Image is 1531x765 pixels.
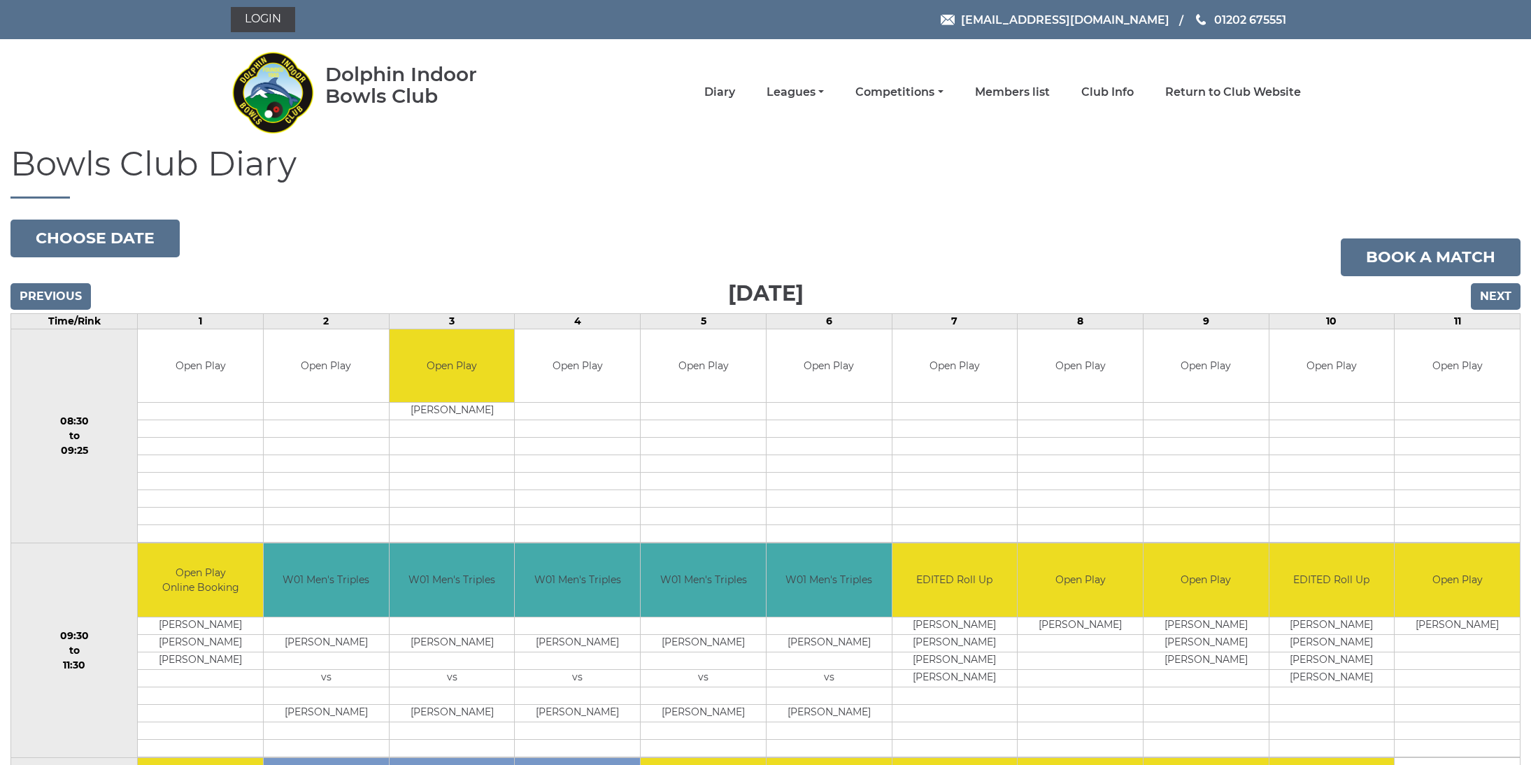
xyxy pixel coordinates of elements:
td: [PERSON_NAME] [892,617,1018,634]
td: vs [390,669,515,687]
td: [PERSON_NAME] [1144,617,1269,634]
td: W01 Men's Triples [767,543,892,617]
td: [PERSON_NAME] [767,704,892,722]
td: 7 [892,313,1018,329]
td: W01 Men's Triples [390,543,515,617]
td: [PERSON_NAME] [138,617,263,634]
td: [PERSON_NAME] [1269,652,1395,669]
td: W01 Men's Triples [264,543,389,617]
td: [PERSON_NAME] [264,634,389,652]
td: W01 Men's Triples [641,543,766,617]
td: 9 [1143,313,1269,329]
td: vs [641,669,766,687]
td: [PERSON_NAME] [1395,617,1520,634]
td: 8 [1018,313,1144,329]
td: Open Play [138,329,263,403]
td: [PERSON_NAME] [641,634,766,652]
td: Open Play [1018,329,1143,403]
td: 6 [766,313,892,329]
td: 2 [264,313,390,329]
td: Open Play [1144,543,1269,617]
a: Book a match [1341,238,1521,276]
div: Dolphin Indoor Bowls Club [325,64,522,107]
a: Email [EMAIL_ADDRESS][DOMAIN_NAME] [941,11,1169,29]
td: Open Play Online Booking [138,543,263,617]
td: [PERSON_NAME] [390,403,515,420]
td: 4 [515,313,641,329]
td: vs [767,669,892,687]
td: Open Play [641,329,766,403]
td: 08:30 to 09:25 [11,329,138,543]
td: [PERSON_NAME] [1144,634,1269,652]
a: Diary [704,85,735,100]
a: Login [231,7,295,32]
span: 01202 675551 [1214,13,1286,26]
td: Open Play [1395,543,1520,617]
td: vs [264,669,389,687]
td: [PERSON_NAME] [264,704,389,722]
span: [EMAIL_ADDRESS][DOMAIN_NAME] [961,13,1169,26]
td: Open Play [767,329,892,403]
td: Open Play [1144,329,1269,403]
td: [PERSON_NAME] [1269,634,1395,652]
img: Phone us [1196,14,1206,25]
a: Members list [975,85,1050,100]
td: 3 [389,313,515,329]
td: [PERSON_NAME] [1144,652,1269,669]
td: [PERSON_NAME] [641,704,766,722]
a: Return to Club Website [1165,85,1301,100]
td: 1 [138,313,264,329]
td: Time/Rink [11,313,138,329]
input: Previous [10,283,91,310]
td: [PERSON_NAME] [390,704,515,722]
button: Choose date [10,220,180,257]
td: Open Play [515,329,640,403]
td: 11 [1395,313,1521,329]
td: [PERSON_NAME] [892,652,1018,669]
a: Leagues [767,85,824,100]
img: Email [941,15,955,25]
td: [PERSON_NAME] [515,634,640,652]
td: Open Play [1395,329,1520,403]
a: Phone us 01202 675551 [1194,11,1286,29]
td: [PERSON_NAME] [138,652,263,669]
td: EDITED Roll Up [1269,543,1395,617]
a: Club Info [1081,85,1134,100]
td: [PERSON_NAME] [1269,669,1395,687]
input: Next [1471,283,1521,310]
td: [PERSON_NAME] [515,704,640,722]
h1: Bowls Club Diary [10,145,1521,199]
td: Open Play [1269,329,1395,403]
td: Open Play [264,329,389,403]
td: 5 [641,313,767,329]
a: Competitions [855,85,943,100]
td: [PERSON_NAME] [767,634,892,652]
td: [PERSON_NAME] [1269,617,1395,634]
td: EDITED Roll Up [892,543,1018,617]
td: 10 [1269,313,1395,329]
td: W01 Men's Triples [515,543,640,617]
td: [PERSON_NAME] [892,669,1018,687]
td: Open Play [390,329,515,403]
td: [PERSON_NAME] [390,634,515,652]
img: Dolphin Indoor Bowls Club [231,43,315,141]
td: Open Play [892,329,1018,403]
td: vs [515,669,640,687]
td: [PERSON_NAME] [138,634,263,652]
td: [PERSON_NAME] [892,634,1018,652]
td: [PERSON_NAME] [1018,617,1143,634]
td: Open Play [1018,543,1143,617]
td: 09:30 to 11:30 [11,543,138,758]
